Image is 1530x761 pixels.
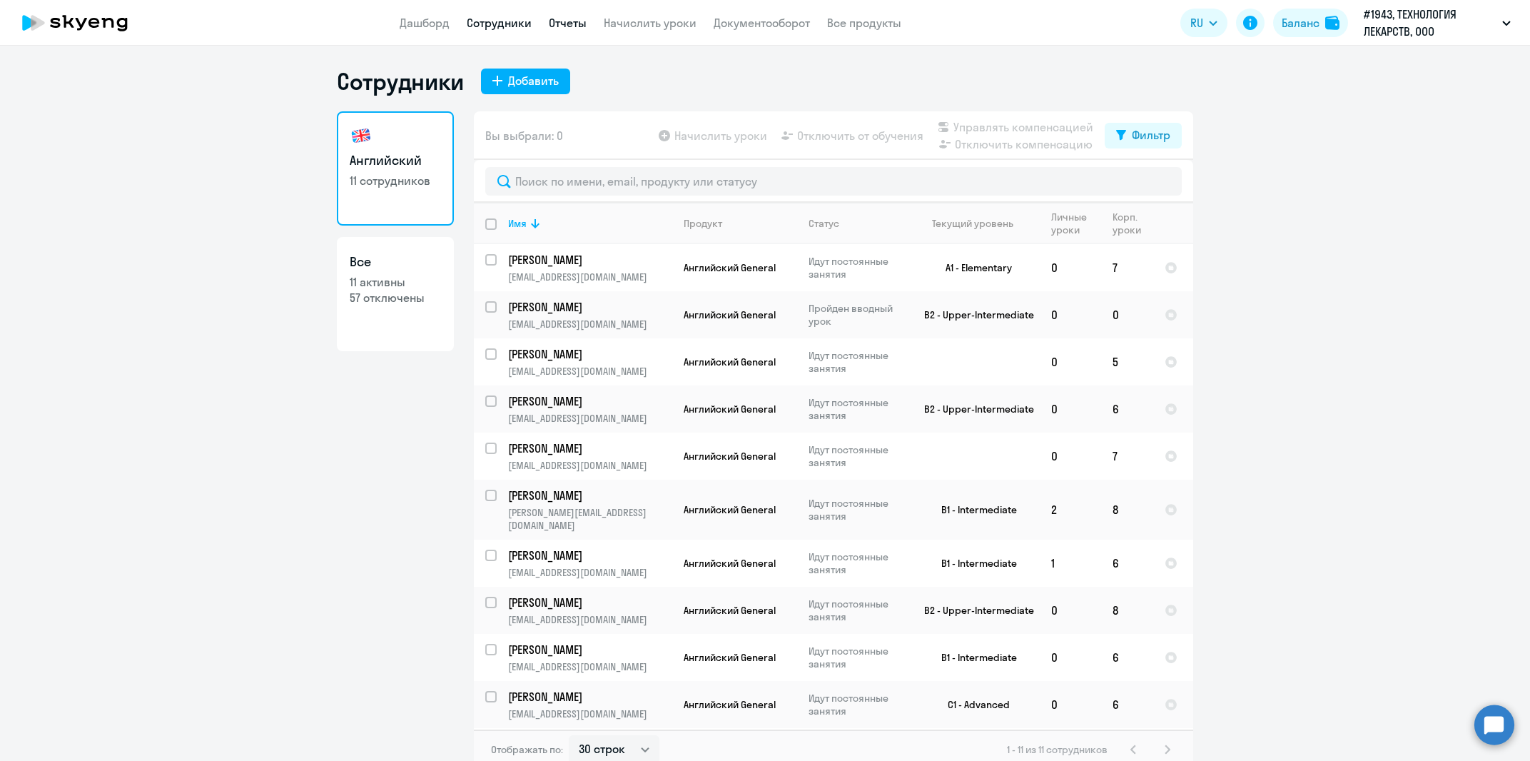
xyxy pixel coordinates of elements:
td: B2 - Upper-Intermediate [907,385,1040,433]
span: Отображать по: [491,743,563,756]
p: 57 отключены [350,290,441,306]
p: [PERSON_NAME] [508,440,669,456]
td: 1 [1040,540,1101,587]
div: Корп. уроки [1113,211,1152,236]
p: Идут постоянные занятия [809,349,906,375]
td: 0 [1040,385,1101,433]
a: Все продукты [827,16,901,30]
span: Английский General [684,557,776,570]
a: [PERSON_NAME] [508,393,672,409]
p: [EMAIL_ADDRESS][DOMAIN_NAME] [508,318,672,331]
span: Английский General [684,261,776,274]
p: [PERSON_NAME] [508,299,669,315]
a: [PERSON_NAME] [508,642,672,657]
p: [EMAIL_ADDRESS][DOMAIN_NAME] [508,660,672,673]
input: Поиск по имени, email, продукту или статусу [485,167,1182,196]
td: 0 [1040,244,1101,291]
div: Личные уроки [1051,211,1100,236]
td: 7 [1101,244,1153,291]
span: 1 - 11 из 11 сотрудников [1007,743,1108,756]
span: Английский General [684,604,776,617]
td: 6 [1101,540,1153,587]
p: Идут постоянные занятия [809,550,906,576]
a: [PERSON_NAME] [508,488,672,503]
div: Продукт [684,217,796,230]
a: [PERSON_NAME] [508,548,672,563]
h3: Английский [350,151,441,170]
button: RU [1180,9,1227,37]
td: 0 [1040,291,1101,338]
td: A1 - Elementary [907,244,1040,291]
td: 0 [1101,291,1153,338]
td: 0 [1040,338,1101,385]
td: 6 [1101,385,1153,433]
div: Корп. уроки [1113,211,1143,236]
td: 8 [1101,480,1153,540]
td: 0 [1040,634,1101,681]
p: [EMAIL_ADDRESS][DOMAIN_NAME] [508,566,672,579]
button: Балансbalance [1273,9,1348,37]
p: [EMAIL_ADDRESS][DOMAIN_NAME] [508,707,672,720]
td: 6 [1101,634,1153,681]
td: 5 [1101,338,1153,385]
p: Пройден вводный урок [809,302,906,328]
td: 6 [1101,681,1153,728]
a: [PERSON_NAME] [508,595,672,610]
h3: Все [350,253,441,271]
p: [PERSON_NAME] [508,393,669,409]
p: [EMAIL_ADDRESS][DOMAIN_NAME] [508,412,672,425]
p: [EMAIL_ADDRESS][DOMAIN_NAME] [508,613,672,626]
td: B1 - Intermediate [907,540,1040,587]
div: Баланс [1282,14,1319,31]
img: english [350,124,373,147]
td: 2 [1040,480,1101,540]
a: Отчеты [549,16,587,30]
span: Английский General [684,356,776,368]
p: Идут постоянные занятия [809,497,906,523]
p: Идут постоянные занятия [809,598,906,623]
span: Английский General [684,503,776,516]
p: [PERSON_NAME] [508,642,669,657]
button: Добавить [481,69,570,94]
a: Сотрудники [467,16,532,30]
span: Английский General [684,450,776,463]
div: Имя [508,217,672,230]
a: Документооборот [714,16,810,30]
div: Статус [809,217,839,230]
td: B2 - Upper-Intermediate [907,291,1040,338]
td: 8 [1101,587,1153,634]
p: Идут постоянные занятия [809,443,906,469]
a: Все11 активны57 отключены [337,237,454,351]
td: C1 - Advanced [907,681,1040,728]
div: Текущий уровень [918,217,1039,230]
p: [EMAIL_ADDRESS][DOMAIN_NAME] [508,271,672,283]
p: #1943, ТЕХНОЛОГИЯ ЛЕКАРСТВ, ООО [1364,6,1496,40]
p: [PERSON_NAME] [508,548,669,563]
p: 11 активны [350,274,441,290]
span: Английский General [684,308,776,321]
span: Английский General [684,403,776,415]
span: Английский General [684,651,776,664]
a: [PERSON_NAME] [508,299,672,315]
p: [EMAIL_ADDRESS][DOMAIN_NAME] [508,459,672,472]
p: [PERSON_NAME] [508,488,669,503]
a: Начислить уроки [604,16,696,30]
td: 0 [1040,681,1101,728]
p: Идут постоянные занятия [809,255,906,281]
h1: Сотрудники [337,67,464,96]
td: 7 [1101,433,1153,480]
p: [EMAIL_ADDRESS][DOMAIN_NAME] [508,365,672,378]
a: [PERSON_NAME] [508,440,672,456]
span: Вы выбрали: 0 [485,127,563,144]
a: Английский11 сотрудников [337,111,454,226]
button: Фильтр [1105,123,1182,148]
p: Идут постоянные занятия [809,692,906,717]
span: RU [1190,14,1203,31]
p: [PERSON_NAME] [508,346,669,362]
div: Статус [809,217,906,230]
td: B1 - Intermediate [907,480,1040,540]
img: balance [1325,16,1339,30]
div: Имя [508,217,527,230]
td: B1 - Intermediate [907,634,1040,681]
